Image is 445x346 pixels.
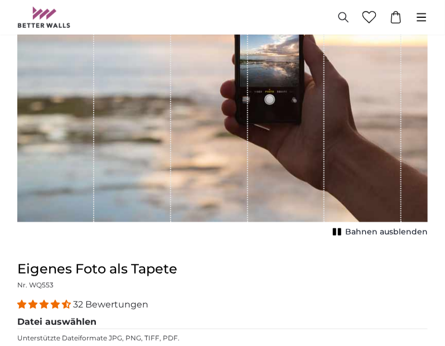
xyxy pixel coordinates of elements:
[330,224,428,240] button: Bahnen ausblenden
[73,299,148,310] span: 32 Bewertungen
[17,7,71,28] img: Betterwalls
[17,260,428,278] h1: Eigenes Foto als Tapete
[17,281,54,289] span: Nr. WQ553
[17,334,428,343] p: Unterstützte Dateiformate JPG, PNG, TIFF, PDF.
[345,227,428,238] span: Bahnen ausblenden
[17,299,73,310] span: 4.31 stars
[17,315,428,329] legend: Datei auswählen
